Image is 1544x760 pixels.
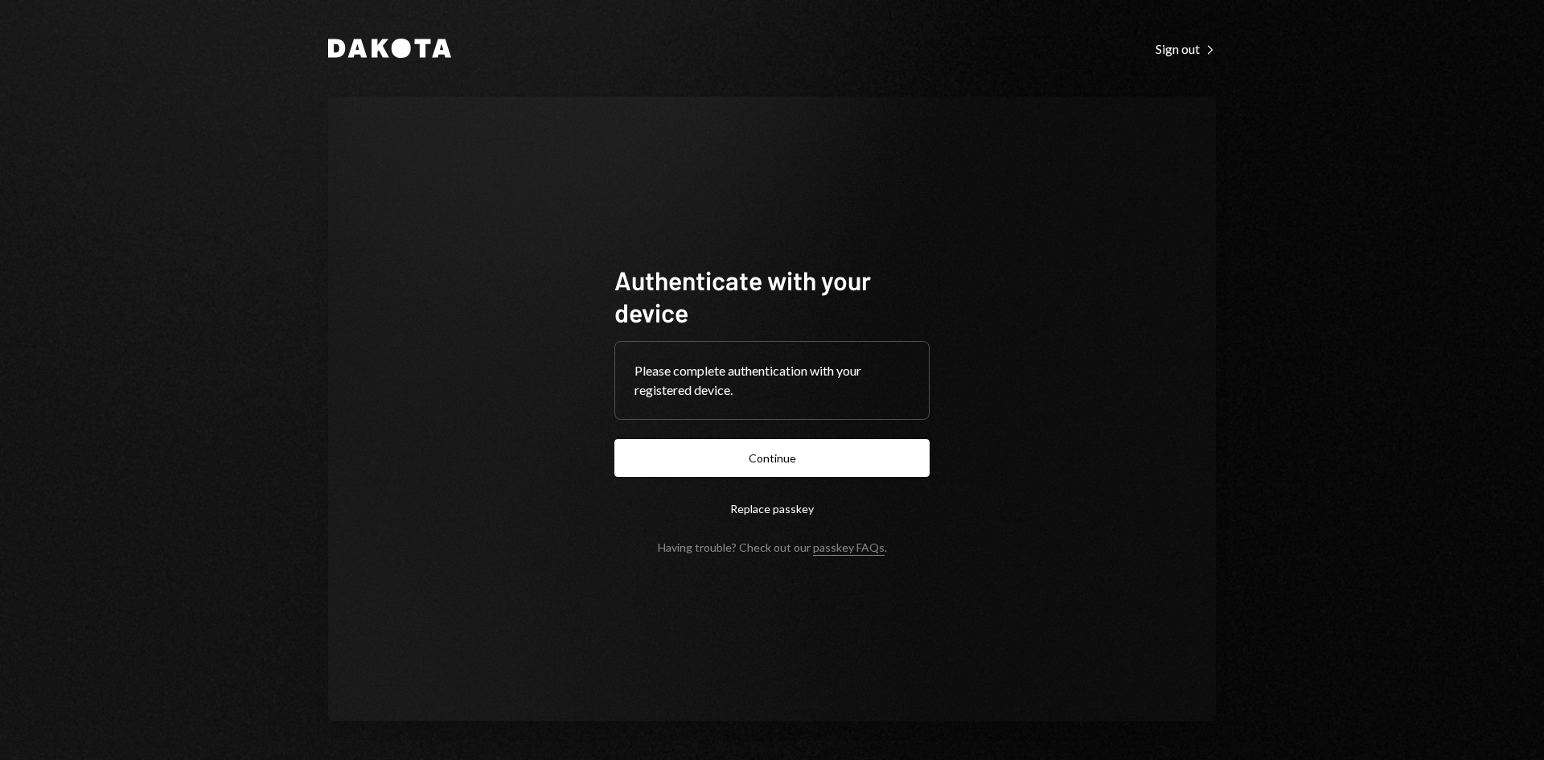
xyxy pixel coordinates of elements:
[813,540,885,556] a: passkey FAQs
[614,439,930,477] button: Continue
[614,264,930,328] h1: Authenticate with your device
[634,361,910,400] div: Please complete authentication with your registered device.
[614,490,930,528] button: Replace passkey
[658,540,887,554] div: Having trouble? Check out our .
[1156,39,1216,57] a: Sign out
[1156,41,1216,57] div: Sign out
